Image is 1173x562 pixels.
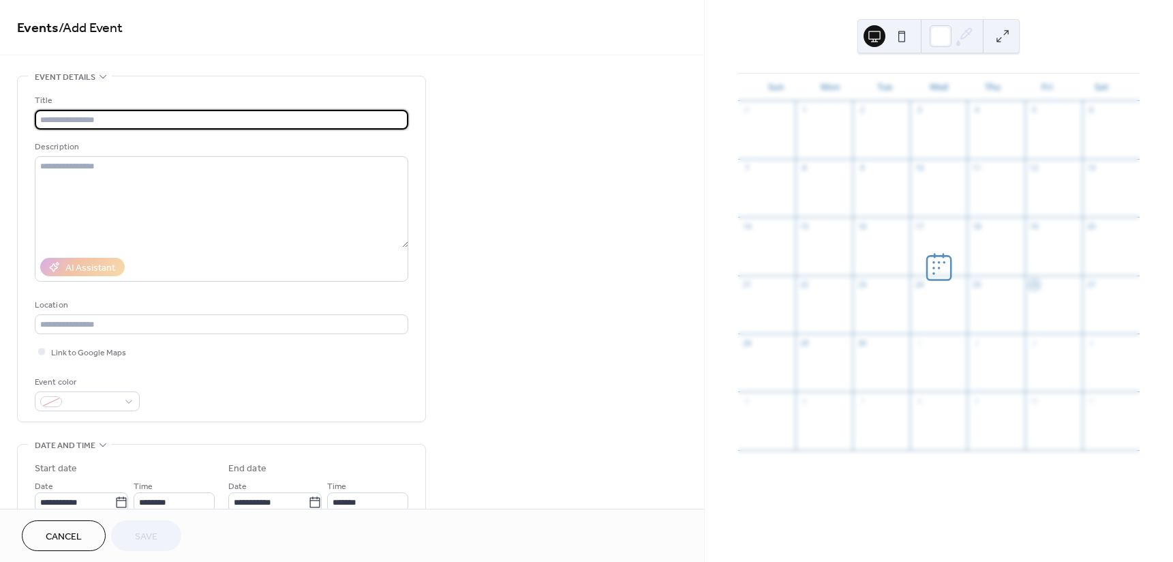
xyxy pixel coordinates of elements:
[803,74,857,101] div: Mon
[742,163,752,173] div: 7
[1029,105,1039,115] div: 5
[914,396,924,406] div: 8
[1074,74,1129,101] div: Sat
[228,479,247,494] span: Date
[1086,338,1097,348] div: 4
[857,221,867,231] div: 16
[1029,163,1039,173] div: 12
[35,462,77,476] div: Start date
[35,298,406,312] div: Location
[914,338,924,348] div: 1
[327,479,346,494] span: Time
[914,280,924,290] div: 24
[914,221,924,231] div: 17
[1086,280,1097,290] div: 27
[857,163,867,173] div: 9
[1029,280,1039,290] div: 26
[971,396,981,406] div: 9
[971,221,981,231] div: 18
[857,396,867,406] div: 7
[46,530,82,544] span: Cancel
[1029,396,1039,406] div: 10
[742,396,752,406] div: 5
[742,221,752,231] div: 14
[742,105,752,115] div: 31
[35,479,53,494] span: Date
[911,74,966,101] div: Wed
[35,70,95,85] span: Event details
[971,163,981,173] div: 11
[971,105,981,115] div: 4
[35,375,137,389] div: Event color
[914,105,924,115] div: 3
[59,15,123,42] span: / Add Event
[799,280,810,290] div: 22
[1086,396,1097,406] div: 11
[742,338,752,348] div: 28
[134,479,153,494] span: Time
[971,280,981,290] div: 25
[35,140,406,154] div: Description
[1029,338,1039,348] div: 3
[228,462,266,476] div: End date
[51,346,126,360] span: Link to Google Maps
[1086,163,1097,173] div: 13
[799,338,810,348] div: 29
[17,15,59,42] a: Events
[799,396,810,406] div: 6
[966,74,1020,101] div: Thu
[1086,221,1097,231] div: 20
[742,280,752,290] div: 21
[1020,74,1075,101] div: Fri
[857,338,867,348] div: 30
[914,163,924,173] div: 10
[971,338,981,348] div: 2
[857,74,912,101] div: Tue
[799,163,810,173] div: 8
[22,520,106,551] button: Cancel
[35,439,95,453] span: Date and time
[749,74,804,101] div: Sun
[857,280,867,290] div: 23
[1086,105,1097,115] div: 6
[799,105,810,115] div: 1
[857,105,867,115] div: 2
[1029,221,1039,231] div: 19
[35,93,406,108] div: Title
[799,221,810,231] div: 15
